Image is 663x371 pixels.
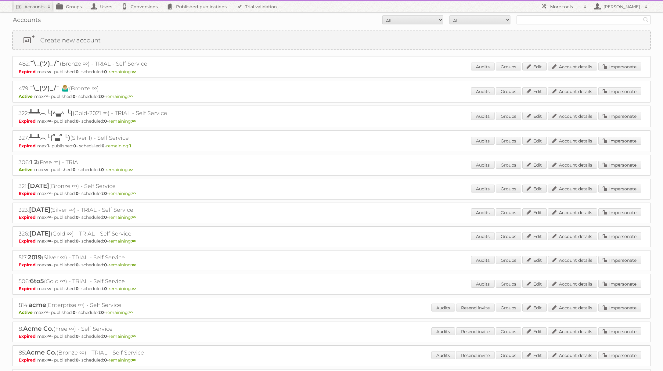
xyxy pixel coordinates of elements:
[106,94,133,99] span: remaining:
[19,158,232,166] h2: 306: (Free ∞) - TRIAL
[132,286,136,291] strong: ∞
[496,256,521,264] a: Groups
[522,185,547,193] a: Edit
[471,232,495,240] a: Audits
[109,238,136,244] span: remaining:
[522,232,547,240] a: Edit
[19,357,644,363] p: max: - published: - scheduled: -
[132,357,136,363] strong: ∞
[109,191,136,196] span: remaining:
[104,286,107,291] strong: 0
[101,167,104,172] strong: 0
[106,167,133,172] span: remaining:
[47,143,49,149] strong: 1
[548,208,597,216] a: Account details
[47,214,51,220] strong: ∞
[522,351,547,359] a: Edit
[431,351,455,359] a: Audits
[471,161,495,169] a: Audits
[104,69,107,74] strong: 0
[19,301,232,309] h2: 814: (Enterprise ∞) - Self Service
[54,1,88,12] a: Groups
[101,94,104,99] strong: 0
[496,137,521,145] a: Groups
[19,69,37,74] span: Expired
[19,230,232,238] h2: 326: (Gold ∞) - TRIAL - Self Service
[522,63,547,70] a: Edit
[29,134,70,141] span: ┻━┻︵└(՞▃՞ └)
[47,333,51,339] strong: ∞
[19,206,232,214] h2: 323: (Silver ∞) - TRIAL - Self Service
[13,31,650,49] a: Create new account
[548,256,597,264] a: Account details
[30,277,44,285] span: 6to5
[19,277,232,285] h2: 506: (Gold ∞) - TRIAL - Self Service
[496,161,521,169] a: Groups
[47,262,51,268] strong: ∞
[30,158,38,166] span: 1 2
[44,167,48,172] strong: ∞
[19,349,232,357] h2: 85: (Bronze ∞) - TRIAL - Self Service
[29,301,46,308] span: acme
[19,238,37,244] span: Expired
[641,15,650,24] input: Search
[496,185,521,193] a: Groups
[19,167,34,172] span: Active
[496,87,521,95] a: Groups
[19,118,37,124] span: Expired
[548,351,597,359] a: Account details
[19,118,644,124] p: max: - published: - scheduled: -
[19,182,232,190] h2: 321: (Bronze ∞) - Self Service
[104,357,107,363] strong: 0
[522,112,547,120] a: Edit
[30,60,60,67] span: ¯\_(ツ)_/¯
[47,238,51,244] strong: ∞
[73,94,76,99] strong: 0
[29,230,51,237] span: [DATE]
[88,1,118,12] a: Users
[548,137,597,145] a: Account details
[19,167,644,172] p: max: - published: - scheduled: -
[101,310,104,315] strong: 0
[26,349,56,356] span: Acme Co.
[104,238,107,244] strong: 0
[19,254,232,261] h2: 517: (Silver ∞) - TRIAL - Self Service
[129,94,133,99] strong: ∞
[19,59,232,68] h2: 482: (Bronze ∞) - TRIAL - Self Service
[164,1,233,12] a: Published publications
[44,310,48,315] strong: ∞
[19,84,232,93] h2: 479: (Bronze ∞)
[471,280,495,288] a: Audits
[28,182,49,189] span: [DATE]
[522,280,547,288] a: Edit
[598,63,641,70] a: Impersonate
[19,94,34,99] span: Active
[522,304,547,312] a: Edit
[109,69,136,74] span: remaining:
[19,310,644,315] p: max: - published: - scheduled: -
[471,87,495,95] a: Audits
[496,327,521,335] a: Groups
[19,310,34,315] span: Active
[47,357,51,363] strong: ∞
[132,333,136,339] strong: ∞
[132,69,136,74] strong: ∞
[456,304,495,312] a: Resend invite
[598,304,641,312] a: Impersonate
[19,357,37,363] span: Expired
[19,191,644,196] p: max: - published: - scheduled: -
[233,1,283,12] a: Trial validation
[106,310,133,315] span: remaining:
[19,325,232,333] h2: 8: (Free ∞) - Self Service
[471,63,495,70] a: Audits
[548,161,597,169] a: Account details
[19,238,644,244] p: max: - published: - scheduled: -
[548,87,597,95] a: Account details
[19,143,644,149] p: max: - published: - scheduled: -
[109,262,136,268] span: remaining:
[598,208,641,216] a: Impersonate
[76,191,79,196] strong: 0
[76,286,79,291] strong: 0
[602,4,642,10] h2: [PERSON_NAME]
[12,1,54,12] a: Accounts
